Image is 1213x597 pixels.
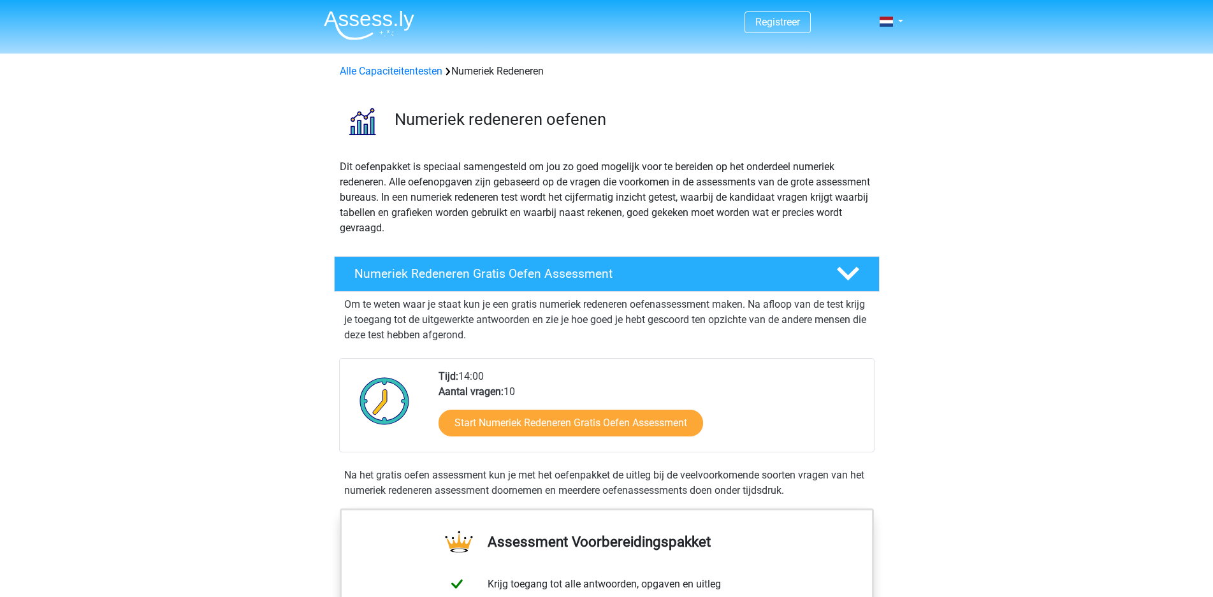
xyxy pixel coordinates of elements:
[439,385,504,398] b: Aantal vragen:
[429,369,873,452] div: 14:00 10
[352,369,417,433] img: Klok
[344,297,869,343] p: Om te weten waar je staat kun je een gratis numeriek redeneren oefenassessment maken. Na afloop v...
[335,94,389,148] img: numeriek redeneren
[755,16,800,28] a: Registreer
[329,256,885,292] a: Numeriek Redeneren Gratis Oefen Assessment
[354,266,816,281] h4: Numeriek Redeneren Gratis Oefen Assessment
[439,410,703,436] a: Start Numeriek Redeneren Gratis Oefen Assessment
[340,159,874,236] p: Dit oefenpakket is speciaal samengesteld om jou zo goed mogelijk voor te bereiden op het onderdee...
[324,10,414,40] img: Assessly
[339,468,875,498] div: Na het gratis oefen assessment kun je met het oefenpakket de uitleg bij de veelvoorkomende soorte...
[340,65,442,77] a: Alle Capaciteitentesten
[335,64,879,79] div: Numeriek Redeneren
[395,110,869,129] h3: Numeriek redeneren oefenen
[439,370,458,382] b: Tijd:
